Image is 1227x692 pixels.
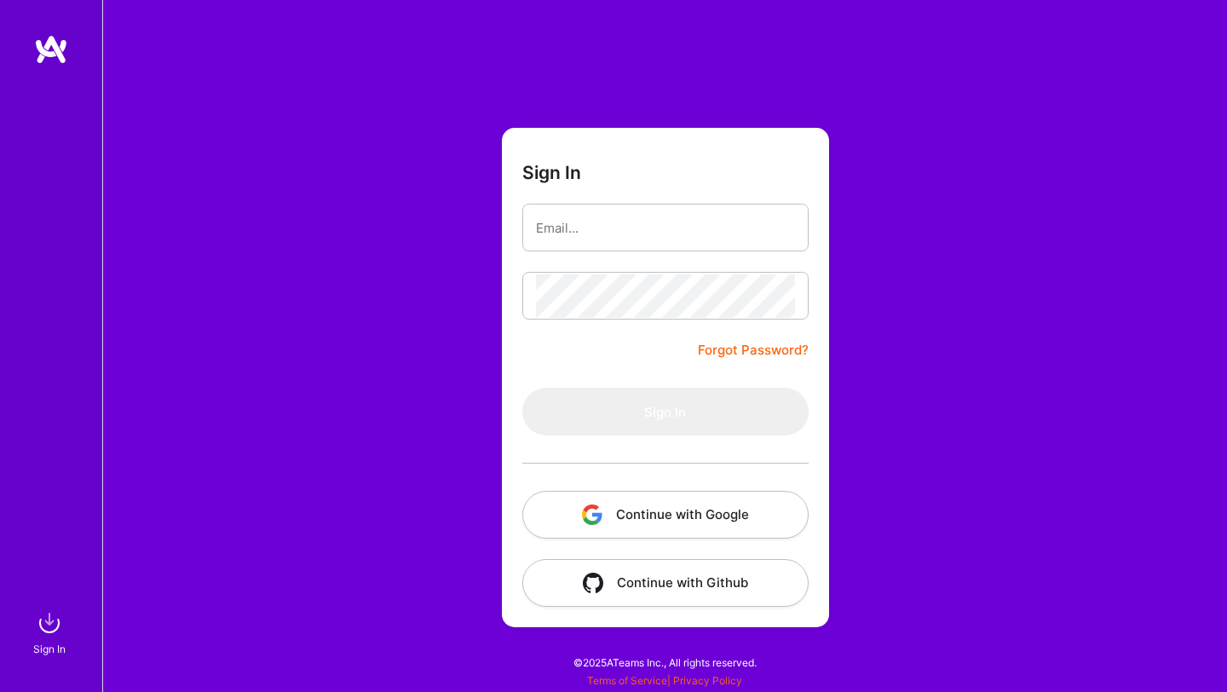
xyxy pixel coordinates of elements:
[587,674,667,687] a: Terms of Service
[522,559,809,607] button: Continue with Github
[32,606,66,640] img: sign in
[587,674,742,687] span: |
[34,34,68,65] img: logo
[102,641,1227,683] div: © 2025 ATeams Inc., All rights reserved.
[536,206,795,250] input: Email...
[522,491,809,539] button: Continue with Google
[673,674,742,687] a: Privacy Policy
[36,606,66,658] a: sign inSign In
[698,340,809,360] a: Forgot Password?
[583,573,603,593] img: icon
[33,640,66,658] div: Sign In
[522,162,581,183] h3: Sign In
[582,505,602,525] img: icon
[522,388,809,435] button: Sign In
